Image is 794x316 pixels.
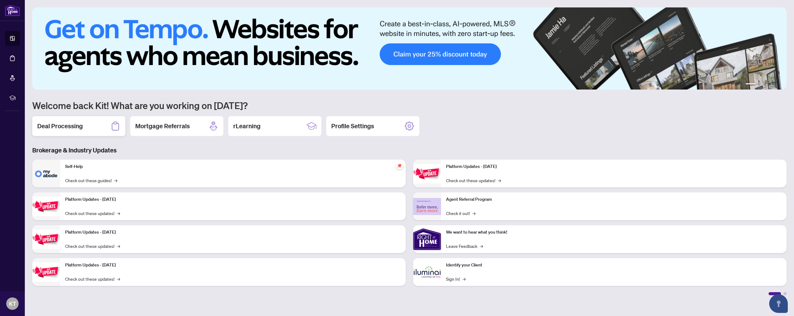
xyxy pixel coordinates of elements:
a: Leave Feedback→ [446,243,483,249]
span: → [472,210,475,217]
button: 4 [768,83,770,86]
span: → [117,275,120,282]
p: We want to hear what you think! [446,229,782,236]
span: → [117,210,120,217]
button: Open asap [769,294,788,313]
p: Platform Updates - [DATE] [446,163,782,170]
p: Self-Help [65,163,401,170]
span: → [117,243,120,249]
img: Platform Updates - June 23, 2025 [413,164,441,183]
button: 5 [773,83,775,86]
img: Self-Help [32,160,60,187]
button: 6 [778,83,780,86]
p: Agent Referral Program [446,196,782,203]
span: → [498,177,501,184]
a: Check out these updates!→ [446,177,501,184]
span: pushpin [396,162,403,169]
h2: Deal Processing [37,122,83,130]
a: Check out these updates!→ [65,210,120,217]
button: 3 [763,83,765,86]
a: Check it out!→ [446,210,475,217]
p: Platform Updates - [DATE] [65,262,401,269]
img: Platform Updates - July 8, 2025 [32,262,60,282]
p: Platform Updates - [DATE] [65,196,401,203]
p: Platform Updates - [DATE] [65,229,401,236]
h2: rLearning [233,122,261,130]
h2: Mortgage Referrals [135,122,190,130]
img: Agent Referral Program [413,198,441,215]
a: Check out these guides!→ [65,177,117,184]
span: KT [9,299,16,308]
button: 2 [758,83,761,86]
img: We want to hear what you think! [413,225,441,253]
button: 1 [746,83,756,86]
span: → [462,275,466,282]
a: Check out these updates!→ [65,275,120,282]
h3: Brokerage & Industry Updates [32,146,787,155]
a: Sign In!→ [446,275,466,282]
a: Check out these updates!→ [65,243,120,249]
img: Identify your Client [413,258,441,286]
img: Platform Updates - July 21, 2025 [32,230,60,249]
img: logo [5,5,20,16]
p: Identify your Client [446,262,782,269]
h2: Profile Settings [331,122,374,130]
h1: Welcome back Kit! What are you working on [DATE]? [32,99,787,111]
span: → [480,243,483,249]
span: → [114,177,117,184]
img: Slide 0 [32,7,787,90]
img: Platform Updates - September 16, 2025 [32,197,60,216]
